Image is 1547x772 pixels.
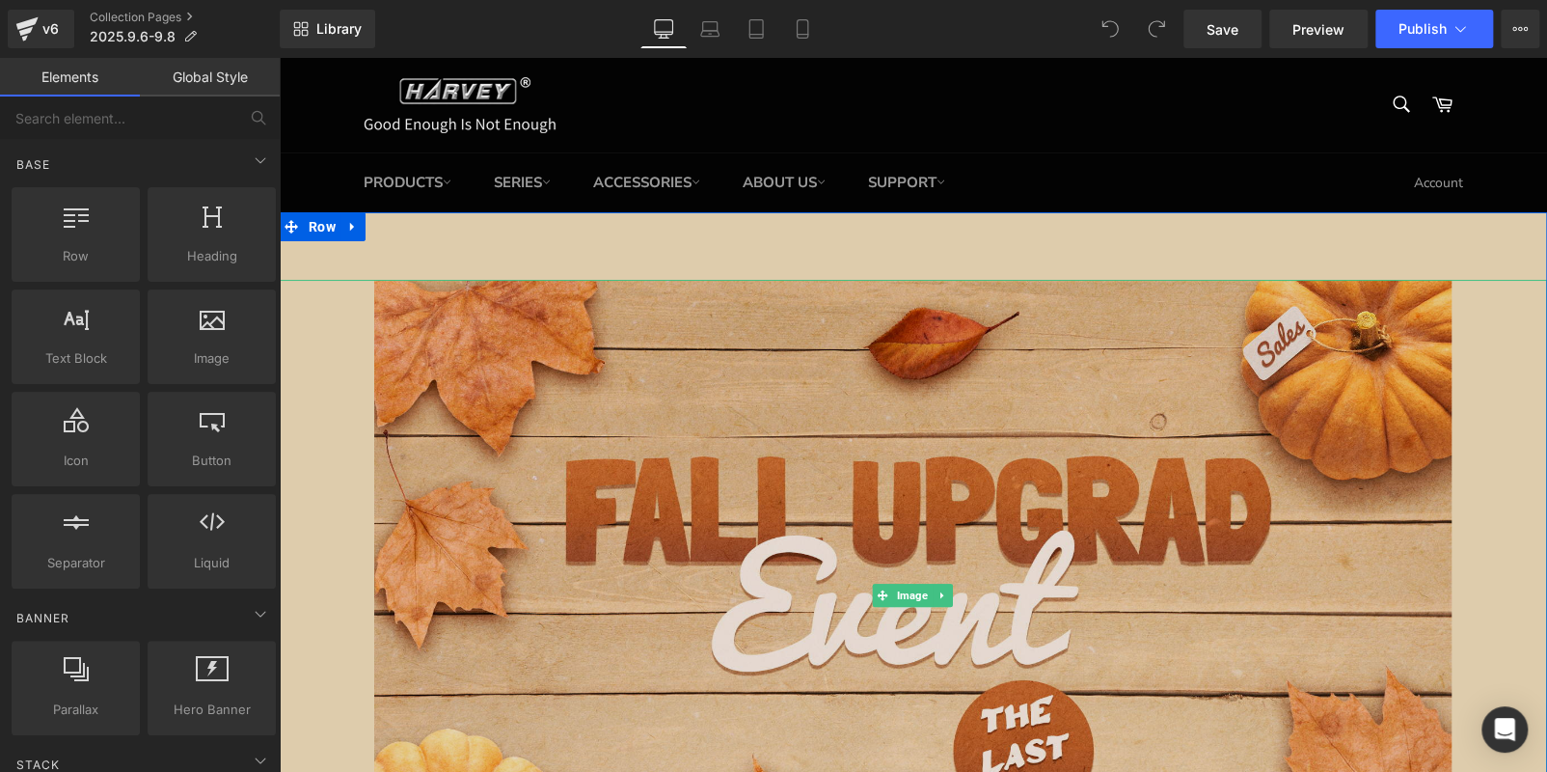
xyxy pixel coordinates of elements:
[25,154,62,183] span: Row
[1269,10,1368,48] a: Preview
[17,348,134,369] span: Text Block
[17,246,134,266] span: Row
[1207,19,1238,40] span: Save
[1137,10,1176,48] button: Redo
[614,526,654,549] span: Image
[153,553,270,573] span: Liquid
[280,10,375,48] a: New Library
[90,29,176,44] span: 2025.9.6-9.8
[779,10,826,48] a: Mobile
[17,451,134,471] span: Icon
[295,96,441,154] a: ACCESSORIES
[153,246,270,266] span: Heading
[153,700,270,720] span: Hero Banner
[1091,10,1129,48] button: Undo
[1481,706,1528,753] div: Open Intercom Messenger
[17,700,134,720] span: Parallax
[1375,10,1493,48] button: Publish
[1398,21,1447,37] span: Publish
[153,451,270,471] span: Button
[153,348,270,369] span: Image
[733,10,779,48] a: Tablet
[1292,19,1344,40] span: Preview
[687,10,733,48] a: Laptop
[14,609,71,627] span: Banner
[66,96,192,154] a: PRODUCTS
[85,19,278,75] img: Harvey Woodworking
[640,10,687,48] a: Desktop
[316,20,362,38] span: Library
[445,96,566,154] a: ABOUT US
[570,96,686,154] a: SUPPORT
[1126,96,1194,153] a: Account
[62,154,87,183] a: Expand / Collapse
[1501,10,1539,48] button: More
[140,58,280,96] a: Global Style
[14,155,52,174] span: Base
[39,16,63,41] div: v6
[8,10,74,48] a: v6
[654,526,674,549] a: Expand / Collapse
[196,96,291,154] a: SERIES
[17,553,134,573] span: Separator
[90,10,280,25] a: Collection Pages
